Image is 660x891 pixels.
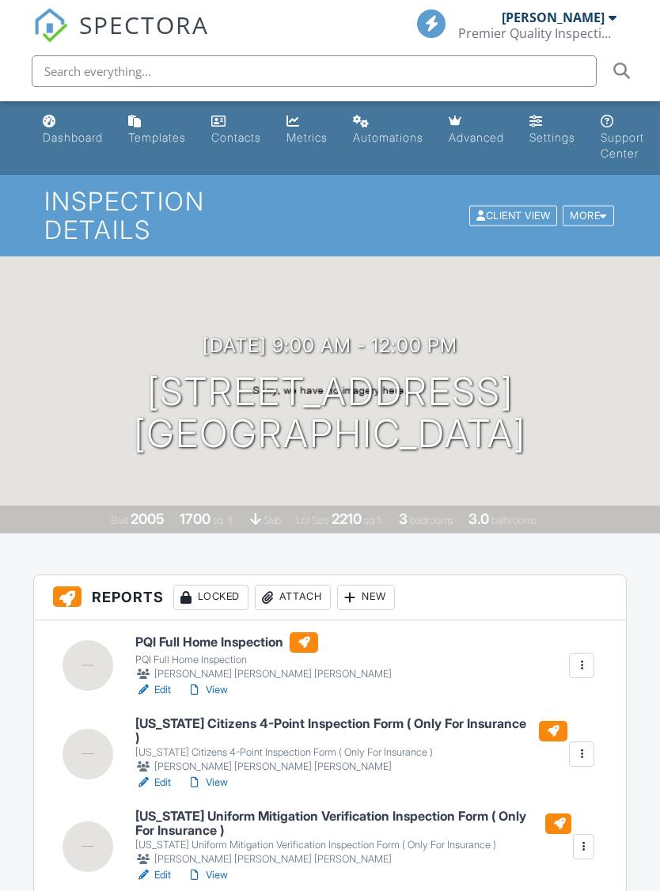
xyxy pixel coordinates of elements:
[135,632,392,683] a: PQI Full Home Inspection PQI Full Home Inspection [PERSON_NAME] [PERSON_NAME] [PERSON_NAME]
[34,575,627,620] h3: Reports
[33,8,68,43] img: The Best Home Inspection Software - Spectora
[203,335,457,356] h3: [DATE] 9:00 am - 12:00 pm
[449,131,504,144] div: Advanced
[187,867,228,883] a: View
[337,585,395,610] div: New
[468,510,489,527] div: 3.0
[458,25,616,41] div: Premier Quality Inspections
[213,514,235,526] span: sq. ft.
[32,55,597,87] input: Search everything...
[332,510,362,527] div: 2210
[563,205,614,226] div: More
[502,9,605,25] div: [PERSON_NAME]
[111,514,128,526] span: Built
[135,717,567,745] h6: [US_STATE] Citizens 4-Point Inspection Form ( Only For Insurance )
[442,108,510,153] a: Advanced
[131,510,165,527] div: 2005
[135,654,392,666] div: PQI Full Home Inspection
[122,108,192,153] a: Templates
[135,717,567,775] a: [US_STATE] Citizens 4-Point Inspection Form ( Only For Insurance ) [US_STATE] Citizens 4-Point In...
[134,371,526,455] h1: [STREET_ADDRESS] [GEOGRAPHIC_DATA]
[364,514,384,526] span: sq.ft.
[187,775,228,791] a: View
[135,839,571,851] div: [US_STATE] Uniform Mitigation Verification Inspection Form ( Only For Insurance )
[135,746,567,759] div: [US_STATE] Citizens 4-Point Inspection Form ( Only For Insurance )
[286,131,328,144] div: Metrics
[36,108,109,153] a: Dashboard
[135,682,171,698] a: Edit
[43,131,103,144] div: Dashboard
[135,775,171,791] a: Edit
[469,205,557,226] div: Client View
[353,131,423,144] div: Automations
[135,867,171,883] a: Edit
[255,585,331,610] div: Attach
[296,514,329,526] span: Lot Size
[399,510,408,527] div: 3
[529,131,575,144] div: Settings
[79,8,209,41] span: SPECTORA
[468,209,561,221] a: Client View
[173,585,248,610] div: Locked
[205,108,267,153] a: Contacts
[280,108,334,153] a: Metrics
[44,188,616,243] h1: Inspection Details
[180,510,211,527] div: 1700
[601,131,644,160] div: Support Center
[128,131,186,144] div: Templates
[347,108,430,153] a: Automations (Basic)
[135,632,392,653] h6: PQI Full Home Inspection
[211,131,261,144] div: Contacts
[135,809,571,867] a: [US_STATE] Uniform Mitigation Verification Inspection Form ( Only For Insurance ) [US_STATE] Unif...
[264,514,281,526] span: slab
[594,108,651,169] a: Support Center
[135,666,392,682] div: [PERSON_NAME] [PERSON_NAME] [PERSON_NAME]
[187,682,228,698] a: View
[135,851,571,867] div: [PERSON_NAME] [PERSON_NAME] [PERSON_NAME]
[135,759,567,775] div: [PERSON_NAME] [PERSON_NAME] [PERSON_NAME]
[523,108,582,153] a: Settings
[491,514,537,526] span: bathrooms
[410,514,453,526] span: bedrooms
[33,21,209,55] a: SPECTORA
[135,809,571,837] h6: [US_STATE] Uniform Mitigation Verification Inspection Form ( Only For Insurance )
